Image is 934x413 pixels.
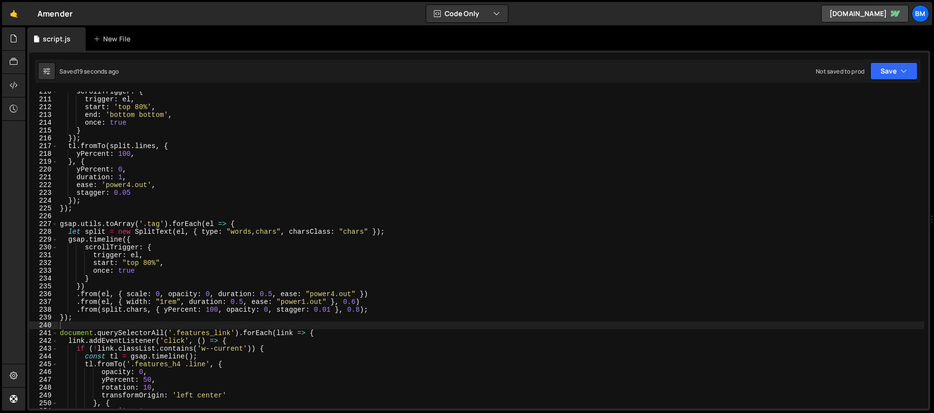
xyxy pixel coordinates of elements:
[29,111,58,119] div: 213
[29,275,58,282] div: 234
[29,290,58,298] div: 236
[870,62,917,80] button: Save
[29,103,58,111] div: 212
[29,392,58,399] div: 249
[29,314,58,321] div: 239
[29,119,58,127] div: 214
[29,142,58,150] div: 217
[29,205,58,212] div: 225
[29,321,58,329] div: 240
[43,34,71,44] div: script.js
[29,306,58,314] div: 238
[29,360,58,368] div: 245
[2,2,26,25] a: 🤙
[37,8,72,19] div: Amender
[29,95,58,103] div: 211
[29,329,58,337] div: 241
[29,399,58,407] div: 250
[426,5,508,22] button: Code Only
[29,166,58,173] div: 220
[29,220,58,228] div: 227
[816,67,864,75] div: Not saved to prod
[29,181,58,189] div: 222
[93,34,134,44] div: New File
[29,337,58,345] div: 242
[29,282,58,290] div: 235
[29,173,58,181] div: 221
[821,5,909,22] a: [DOMAIN_NAME]
[29,298,58,306] div: 237
[29,259,58,267] div: 232
[29,158,58,166] div: 219
[29,244,58,251] div: 230
[29,127,58,134] div: 215
[29,134,58,142] div: 216
[29,345,58,353] div: 243
[29,88,58,95] div: 210
[29,197,58,205] div: 224
[29,228,58,236] div: 228
[912,5,929,22] a: bm
[29,251,58,259] div: 231
[77,67,119,75] div: 19 seconds ago
[29,384,58,392] div: 248
[29,376,58,384] div: 247
[29,267,58,275] div: 233
[29,212,58,220] div: 226
[29,368,58,376] div: 246
[59,67,119,75] div: Saved
[29,150,58,158] div: 218
[29,189,58,197] div: 223
[29,236,58,244] div: 229
[29,353,58,360] div: 244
